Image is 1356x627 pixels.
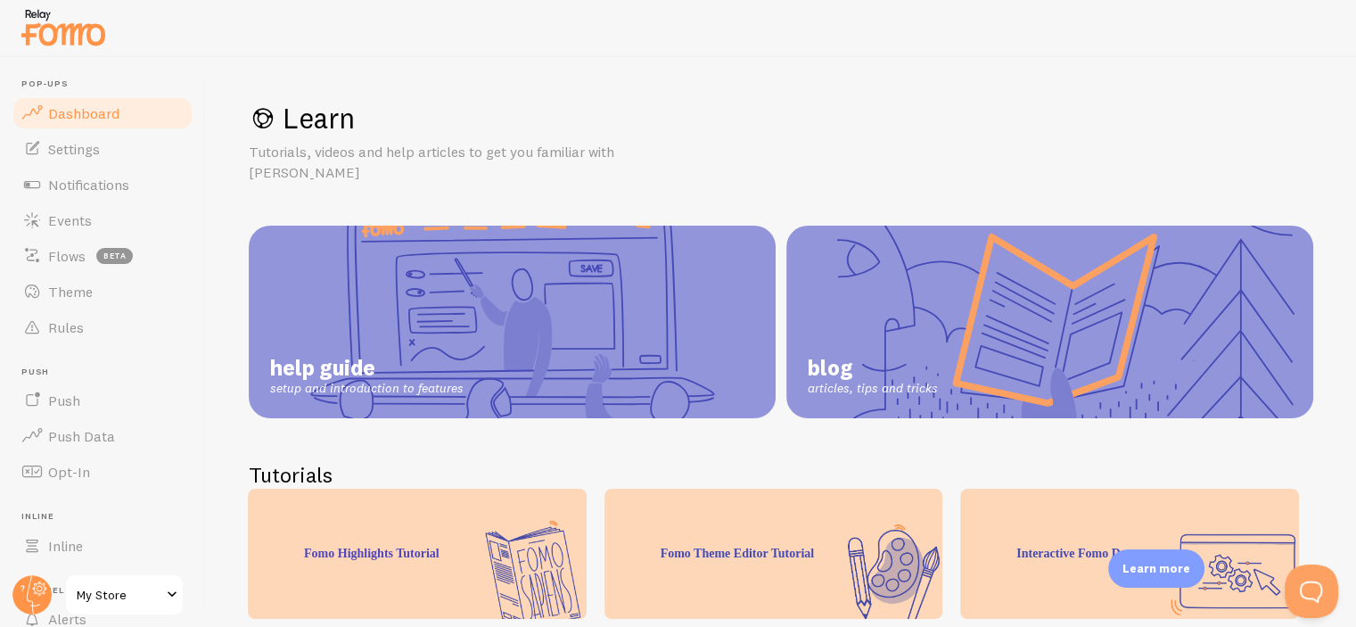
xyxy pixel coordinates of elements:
a: Push Data [11,418,194,454]
a: Flows beta [11,238,194,274]
a: Rules [11,309,194,345]
a: Notifications [11,167,194,202]
img: fomo-relay-logo-orange.svg [19,4,108,50]
a: Theme [11,274,194,309]
a: Opt-In [11,454,194,490]
a: Settings [11,131,194,167]
h2: Tutorials [249,461,1313,489]
div: Interactive Fomo Demo [960,489,1299,619]
p: Learn more [1122,560,1190,577]
span: blog [808,354,938,381]
span: Dashboard [48,104,119,122]
div: Fomo Highlights Tutorial [248,489,587,619]
span: Pop-ups [21,78,194,90]
a: blog articles, tips and tricks [786,226,1313,418]
a: help guide setup and introduction to features [249,226,776,418]
span: My Store [77,584,161,606]
span: setup and introduction to features [270,381,464,397]
span: Theme [48,283,93,301]
a: Events [11,202,194,238]
span: Inline [21,511,194,523]
span: articles, tips and tricks [808,381,938,397]
span: Inline [48,537,83,555]
span: Events [48,211,92,229]
span: Push [48,392,80,409]
div: Learn more [1108,549,1204,588]
span: Settings [48,140,100,158]
span: Rules [48,318,84,336]
span: help guide [270,354,464,381]
p: Tutorials, videos and help articles to get you familiar with [PERSON_NAME] [249,142,677,183]
span: Opt-In [48,463,90,481]
a: Inline [11,528,194,564]
div: Fomo Theme Editor Tutorial [604,489,943,619]
h1: Learn [249,100,1313,136]
span: Push [21,367,194,378]
a: My Store [64,573,185,616]
iframe: Help Scout Beacon - Open [1285,565,1338,618]
a: Dashboard [11,95,194,131]
span: Notifications [48,176,129,194]
span: Flows [48,247,86,265]
span: Push Data [48,427,115,445]
a: Push [11,383,194,418]
span: beta [96,248,133,264]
